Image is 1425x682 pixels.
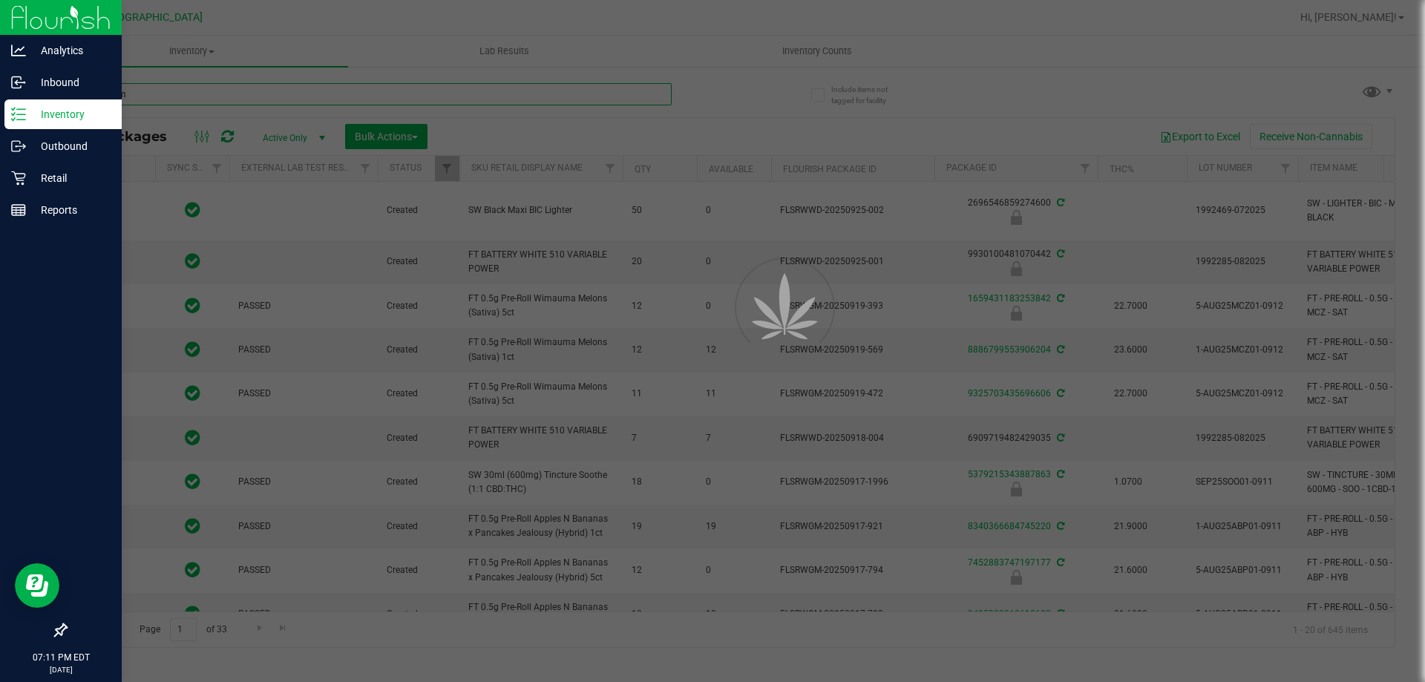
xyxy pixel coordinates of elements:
[26,73,115,91] p: Inbound
[11,139,26,154] inline-svg: Outbound
[7,651,115,664] p: 07:11 PM EDT
[26,105,115,123] p: Inventory
[11,43,26,58] inline-svg: Analytics
[26,201,115,219] p: Reports
[26,42,115,59] p: Analytics
[7,664,115,675] p: [DATE]
[11,107,26,122] inline-svg: Inventory
[15,563,59,608] iframe: Resource center
[11,203,26,217] inline-svg: Reports
[11,171,26,186] inline-svg: Retail
[26,137,115,155] p: Outbound
[26,169,115,187] p: Retail
[11,75,26,90] inline-svg: Inbound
